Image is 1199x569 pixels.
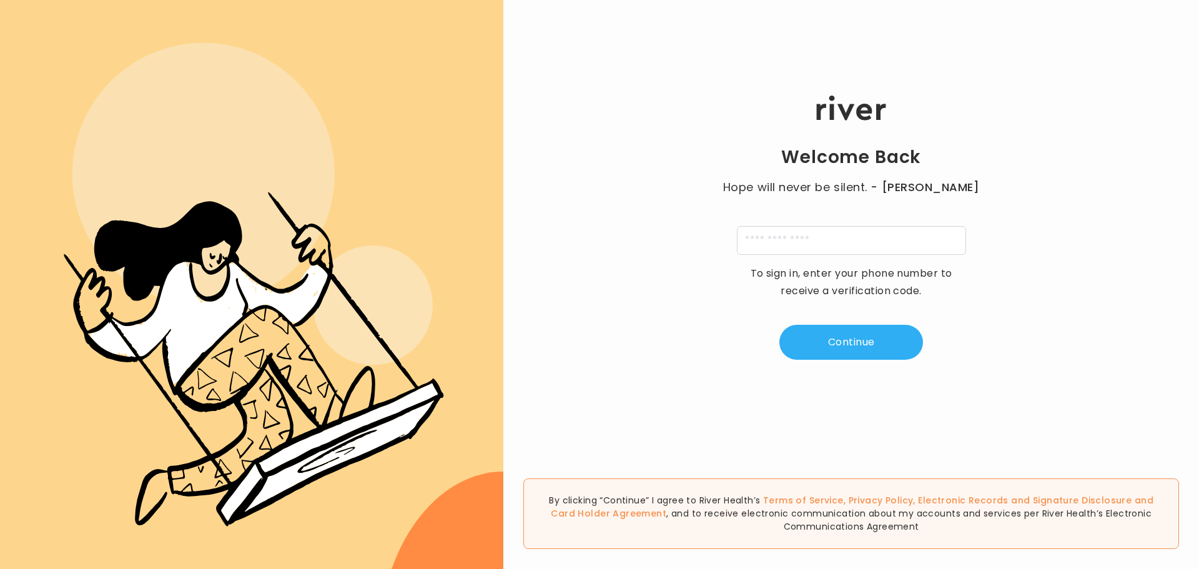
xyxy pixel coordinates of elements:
[781,146,921,169] h1: Welcome Back
[666,507,1152,533] span: , and to receive electronic communication about my accounts and services per River Health’s Elect...
[711,179,992,196] p: Hope will never be silent.
[742,265,960,300] p: To sign in, enter your phone number to receive a verification code.
[918,494,1132,507] a: Electronic Records and Signature Disclosure
[551,507,666,520] a: Card Holder Agreement
[871,179,979,196] span: - [PERSON_NAME]
[523,478,1179,549] div: By clicking “Continue” I agree to River Health’s
[779,325,923,360] button: Continue
[763,494,844,507] a: Terms of Service
[551,494,1153,520] span: , , and
[849,494,914,507] a: Privacy Policy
